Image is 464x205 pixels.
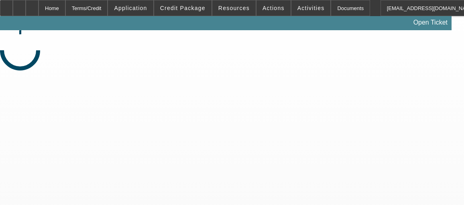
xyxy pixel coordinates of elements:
button: Application [108,0,153,16]
button: Activities [291,0,331,16]
span: Actions [263,5,285,11]
span: Resources [218,5,250,11]
span: Application [114,5,147,11]
span: Credit Package [160,5,206,11]
button: Resources [212,0,256,16]
button: Credit Package [154,0,212,16]
span: Activities [297,5,325,11]
button: Actions [256,0,291,16]
a: Open Ticket [410,16,451,29]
